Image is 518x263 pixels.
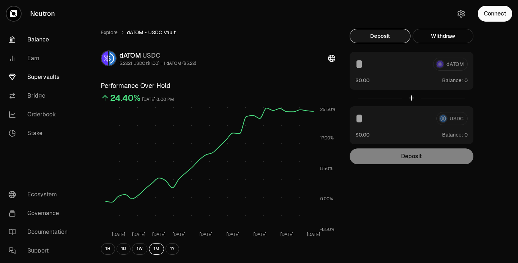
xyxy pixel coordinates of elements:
[101,29,335,36] nav: breadcrumb
[110,92,141,104] div: 24.40%
[152,232,165,237] tspan: [DATE]
[320,196,333,202] tspan: 0.00%
[3,185,78,204] a: Ecosystem
[132,232,145,237] tspan: [DATE]
[253,232,267,237] tspan: [DATE]
[307,232,320,237] tspan: [DATE]
[320,107,336,112] tspan: 25.50%
[355,76,369,84] button: $0.00
[112,232,125,237] tspan: [DATE]
[3,86,78,105] a: Bridge
[101,243,115,255] button: 1H
[142,51,160,59] span: USDC
[3,223,78,241] a: Documentation
[127,29,176,36] span: dATOM - USDC Vault
[3,30,78,49] a: Balance
[442,131,463,138] span: Balance:
[101,29,118,36] a: Explore
[132,243,147,255] button: 1W
[149,243,164,255] button: 1M
[355,131,369,138] button: $0.00
[442,77,463,84] span: Balance:
[117,243,131,255] button: 1D
[101,81,335,91] h3: Performance Over Hold
[320,166,333,171] tspan: 8.50%
[413,29,473,43] button: Withdraw
[199,232,213,237] tspan: [DATE]
[142,95,174,104] div: [DATE] 8:00 PM
[3,241,78,260] a: Support
[3,105,78,124] a: Orderbook
[3,49,78,68] a: Earn
[3,204,78,223] a: Governance
[3,68,78,86] a: Supervaults
[350,29,410,43] button: Deposit
[172,232,186,237] tspan: [DATE]
[165,243,179,255] button: 1Y
[119,50,196,61] div: dATOM
[320,227,335,232] tspan: -8.50%
[101,51,108,66] img: dATOM Logo
[226,232,240,237] tspan: [DATE]
[119,61,196,66] div: 5.2221 USDC ($1.00) = 1 dATOM ($5.22)
[320,135,334,141] tspan: 17.00%
[478,6,512,22] button: Connect
[109,51,116,66] img: USDC Logo
[3,124,78,143] a: Stake
[280,232,294,237] tspan: [DATE]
